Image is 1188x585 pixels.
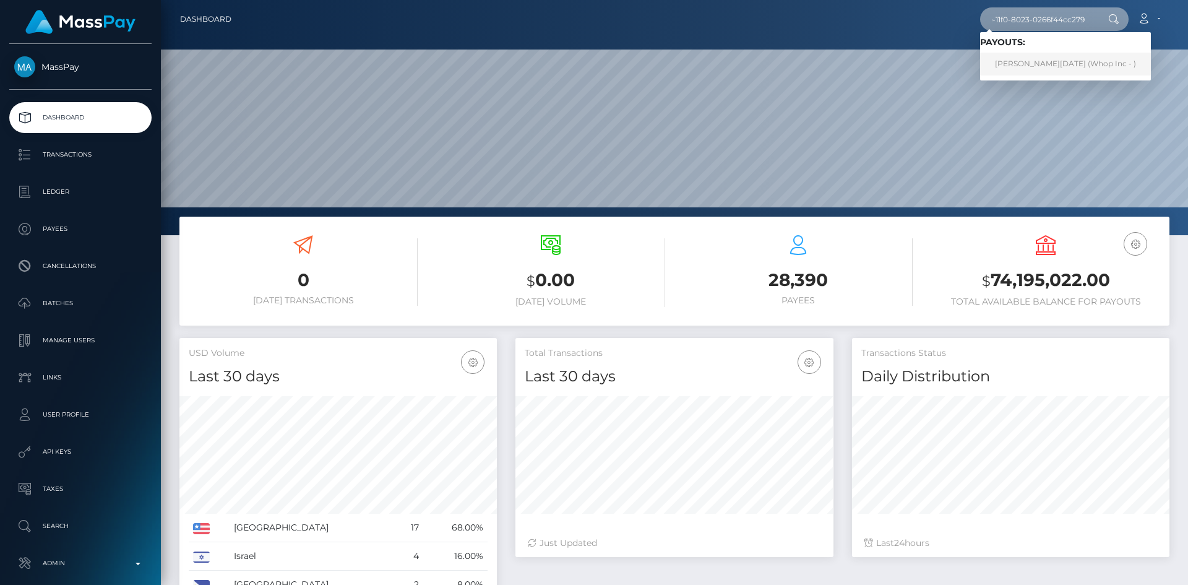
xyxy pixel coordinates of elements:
a: Dashboard [9,102,152,133]
p: User Profile [14,405,147,424]
p: Manage Users [14,331,147,350]
td: Israel [230,542,396,571]
p: Cancellations [14,257,147,275]
p: Taxes [14,480,147,498]
p: Admin [14,554,147,573]
h6: [DATE] Transactions [189,295,418,306]
h4: Daily Distribution [861,366,1160,388]
td: 16.00% [423,542,488,571]
td: 4 [396,542,423,571]
a: Links [9,362,152,393]
a: Batches [9,288,152,319]
div: Last hours [864,537,1157,550]
h6: Payees [684,295,913,306]
a: [PERSON_NAME][DATE] (Whop Inc - ) [980,53,1151,76]
a: Search [9,511,152,542]
h6: [DATE] Volume [436,297,665,307]
small: $ [982,272,991,290]
a: API Keys [9,436,152,467]
a: Transactions [9,139,152,170]
h4: Last 30 days [189,366,488,388]
h3: 0.00 [436,268,665,293]
a: Admin [9,548,152,579]
img: MassPay [14,56,35,77]
h5: USD Volume [189,347,488,360]
a: Manage Users [9,325,152,356]
a: User Profile [9,399,152,430]
img: MassPay Logo [25,10,136,34]
a: Dashboard [180,6,231,32]
span: MassPay [9,61,152,72]
h3: 0 [189,268,418,292]
img: US.png [193,523,210,534]
td: 17 [396,514,423,542]
span: 24 [894,537,905,548]
p: Search [14,517,147,535]
a: Payees [9,214,152,245]
small: $ [527,272,535,290]
img: IL.png [193,552,210,563]
a: Taxes [9,474,152,505]
h3: 28,390 [684,268,913,292]
p: Ledger [14,183,147,201]
h3: 74,195,022.00 [931,268,1160,293]
p: Transactions [14,145,147,164]
h4: Last 30 days [525,366,824,388]
p: Dashboard [14,108,147,127]
p: Payees [14,220,147,238]
h5: Transactions Status [861,347,1160,360]
td: [GEOGRAPHIC_DATA] [230,514,396,542]
p: Batches [14,294,147,313]
a: Ledger [9,176,152,207]
input: Search... [980,7,1096,31]
h5: Total Transactions [525,347,824,360]
p: API Keys [14,443,147,461]
h6: Total Available Balance for Payouts [931,297,1160,307]
h6: Payouts: [980,37,1151,48]
p: Links [14,368,147,387]
div: Just Updated [528,537,820,550]
a: Cancellations [9,251,152,282]
td: 68.00% [423,514,488,542]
